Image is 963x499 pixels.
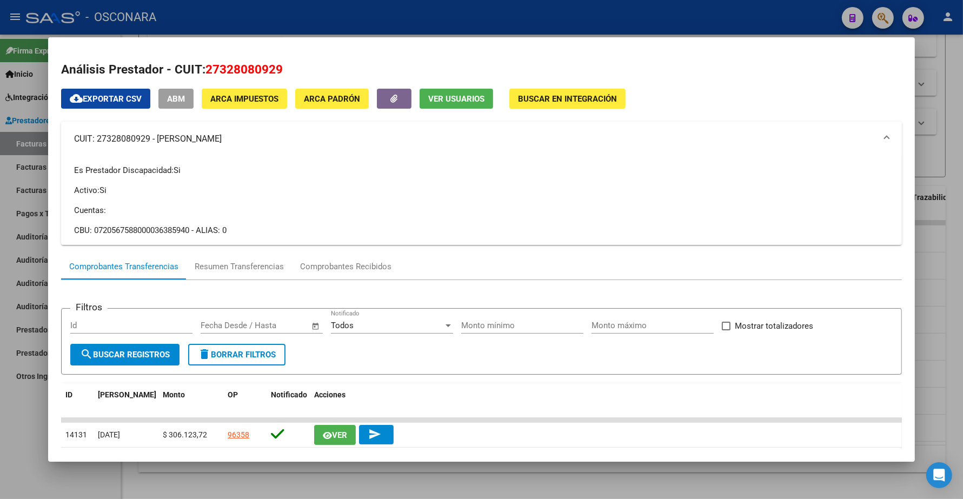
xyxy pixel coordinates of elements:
[202,89,287,109] button: ARCA Impuestos
[94,383,158,419] datatable-header-cell: Fecha T.
[74,224,889,236] div: CBU: 0720567588000036385940 - ALIAS: 0
[65,430,87,439] span: 14131
[304,94,360,104] span: ARCA Padrón
[300,261,391,273] div: Comprobantes Recibidos
[163,430,207,439] span: $ 306.123,72
[69,261,178,273] div: Comprobantes Transferencias
[210,94,278,104] span: ARCA Impuestos
[198,348,211,361] mat-icon: delete
[310,383,911,419] datatable-header-cell: Acciones
[61,383,94,419] datatable-header-cell: ID
[310,320,322,332] button: Open calendar
[80,348,93,361] mat-icon: search
[158,89,194,109] button: ABM
[314,390,346,399] span: Acciones
[228,430,249,439] a: 96358
[61,61,902,79] h2: Análisis Prestador - CUIT:
[228,390,238,399] span: OP
[205,62,283,76] span: 27328080929
[70,300,108,314] h3: Filtros
[158,383,223,419] datatable-header-cell: Monto
[926,462,952,488] div: Open Intercom Messenger
[74,164,889,176] p: Es Prestador Discapacidad:
[98,390,156,399] span: [PERSON_NAME]
[174,165,181,175] span: Si
[61,89,150,109] button: Exportar CSV
[420,89,493,109] button: Ver Usuarios
[99,185,107,195] span: Si
[428,94,484,104] span: Ver Usuarios
[70,92,83,105] mat-icon: cloud_download
[198,350,276,360] span: Borrar Filtros
[74,132,876,145] mat-panel-title: CUIT: 27328080929 - [PERSON_NAME]
[61,122,902,156] mat-expansion-panel-header: CUIT: 27328080929 - [PERSON_NAME]
[61,156,902,245] div: CUIT: 27328080929 - [PERSON_NAME]
[188,344,285,365] button: Borrar Filtros
[74,204,889,216] p: Cuentas:
[98,430,120,439] span: [DATE]
[195,261,284,273] div: Resumen Transferencias
[518,94,617,104] span: Buscar en Integración
[254,321,307,330] input: Fecha fin
[167,94,185,104] span: ABM
[70,94,142,104] span: Exportar CSV
[74,184,889,196] p: Activo:
[223,383,267,419] datatable-header-cell: OP
[509,89,626,109] button: Buscar en Integración
[332,430,347,440] span: Ver
[65,390,72,399] span: ID
[201,321,244,330] input: Fecha inicio
[271,390,307,399] span: Notificado
[295,89,369,109] button: ARCA Padrón
[80,350,170,360] span: Buscar Registros
[314,425,356,445] button: Ver
[70,344,180,365] button: Buscar Registros
[163,390,185,399] span: Monto
[331,321,354,330] span: Todos
[368,428,381,441] mat-icon: send
[267,383,310,419] datatable-header-cell: Notificado
[735,320,813,332] span: Mostrar totalizadores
